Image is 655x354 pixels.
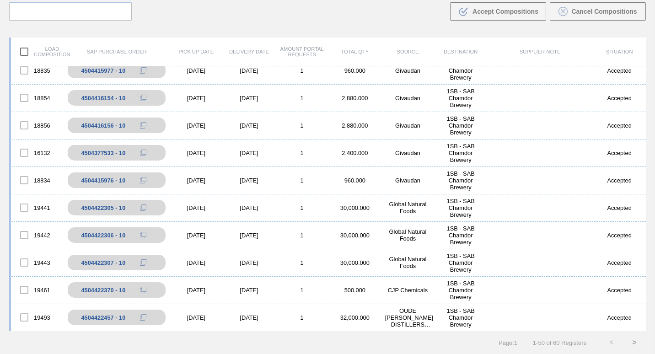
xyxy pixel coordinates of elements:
[434,252,487,273] div: 1SB - SAB Chamdor Brewery
[134,312,152,323] div: Copy
[134,202,152,213] div: Copy
[434,143,487,163] div: 1SB - SAB Chamdor Brewery
[593,67,646,74] div: Accepted
[434,307,487,328] div: 1SB - SAB Chamdor Brewery
[223,177,276,184] div: [DATE]
[170,49,223,54] div: Pick up Date
[434,88,487,108] div: 1SB - SAB Chamdor Brewery
[170,95,223,102] div: [DATE]
[11,198,64,217] div: 19441
[170,67,223,74] div: [DATE]
[275,67,328,74] div: 1
[328,122,381,129] div: 2,880.000
[450,2,546,21] button: Accept Compositions
[550,2,646,21] button: Cancel Compositions
[328,177,381,184] div: 960.000
[223,67,276,74] div: [DATE]
[134,147,152,158] div: Copy
[81,67,125,74] div: 4504415977 - 10
[81,287,125,294] div: 4504422370 - 10
[593,150,646,156] div: Accepted
[593,204,646,211] div: Accepted
[328,95,381,102] div: 2,880.000
[223,49,276,54] div: Delivery Date
[434,49,487,54] div: Destination
[223,150,276,156] div: [DATE]
[328,259,381,266] div: 30,000.000
[170,204,223,211] div: [DATE]
[223,314,276,321] div: [DATE]
[381,177,435,184] div: Givaudan
[275,232,328,239] div: 1
[381,228,435,242] div: Global Natural Foods
[275,95,328,102] div: 1
[11,88,64,107] div: 18854
[381,201,435,215] div: Global Natural Foods
[593,95,646,102] div: Accepted
[381,67,435,74] div: Givaudan
[11,225,64,245] div: 19442
[170,259,223,266] div: [DATE]
[434,60,487,81] div: 1SB - SAB Chamdor Brewery
[328,150,381,156] div: 2,400.000
[531,339,586,346] span: 1 - 50 of 60 Registers
[81,232,125,239] div: 4504422306 - 10
[170,122,223,129] div: [DATE]
[593,287,646,294] div: Accepted
[593,259,646,266] div: Accepted
[381,307,435,328] div: OUDE MOLEN DISTILLERS PTY LTD
[223,122,276,129] div: [DATE]
[381,150,435,156] div: Givaudan
[328,204,381,211] div: 30,000.000
[275,122,328,129] div: 1
[81,95,125,102] div: 4504416154 - 10
[275,314,328,321] div: 1
[328,314,381,321] div: 32,000.000
[170,150,223,156] div: [DATE]
[434,225,487,246] div: 1SB - SAB Chamdor Brewery
[328,67,381,74] div: 960.000
[381,287,435,294] div: CJP Chemicals
[593,232,646,239] div: Accepted
[11,116,64,135] div: 18856
[275,46,328,57] div: Amount Portal Requests
[571,8,637,15] span: Cancel Compositions
[170,287,223,294] div: [DATE]
[134,120,152,131] div: Copy
[11,61,64,80] div: 18835
[223,287,276,294] div: [DATE]
[593,122,646,129] div: Accepted
[328,49,381,54] div: Total Qty
[134,257,152,268] div: Copy
[275,287,328,294] div: 1
[434,280,487,300] div: 1SB - SAB Chamdor Brewery
[434,198,487,218] div: 1SB - SAB Chamdor Brewery
[134,65,152,76] div: Copy
[81,177,125,184] div: 4504415976 - 10
[170,314,223,321] div: [DATE]
[275,204,328,211] div: 1
[11,42,64,61] div: Load composition
[223,259,276,266] div: [DATE]
[81,259,125,266] div: 4504422307 - 10
[381,95,435,102] div: Givaudan
[11,308,64,327] div: 19493
[134,175,152,186] div: Copy
[170,177,223,184] div: [DATE]
[593,314,646,321] div: Accepted
[134,92,152,103] div: Copy
[11,143,64,162] div: 16132
[81,204,125,211] div: 4504422305 - 10
[593,177,646,184] div: Accepted
[623,331,646,354] button: >
[381,122,435,129] div: Givaudan
[275,150,328,156] div: 1
[487,49,593,54] div: Supplier Note
[170,232,223,239] div: [DATE]
[223,95,276,102] div: [DATE]
[381,256,435,269] div: Global Natural Foods
[275,177,328,184] div: 1
[499,339,517,346] span: Page : 1
[11,253,64,272] div: 19443
[381,49,435,54] div: Source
